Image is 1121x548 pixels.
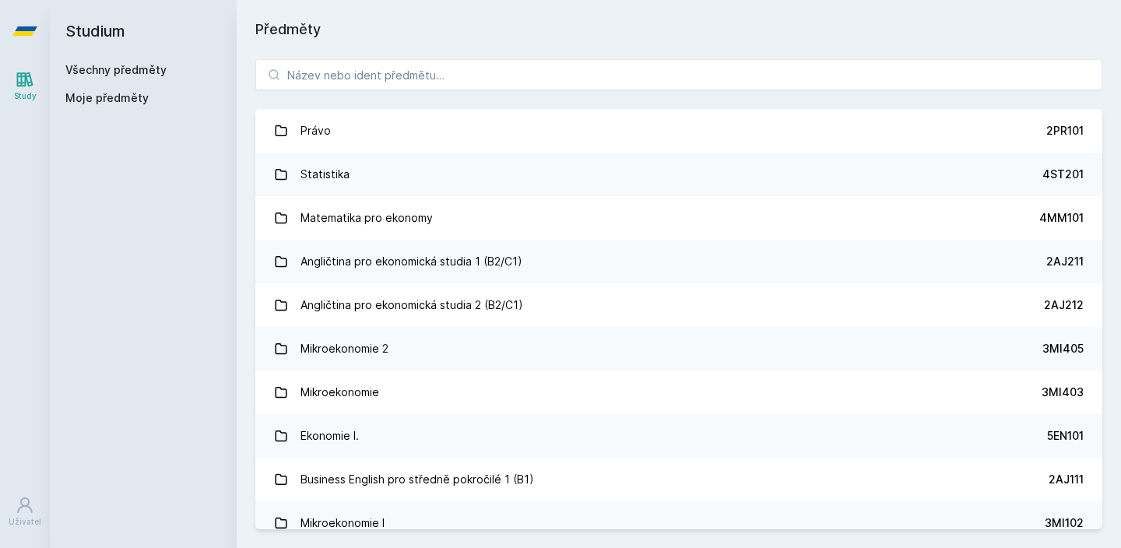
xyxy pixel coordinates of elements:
div: Ekonomie I. [300,420,359,451]
div: Business English pro středně pokročilé 1 (B1) [300,464,534,495]
a: Angličtina pro ekonomická studia 2 (B2/C1) 2AJ212 [255,283,1102,327]
div: 4ST201 [1042,167,1084,182]
a: Uživatel [3,488,47,536]
h1: Předměty [255,19,1102,40]
div: Angličtina pro ekonomická studia 2 (B2/C1) [300,290,523,321]
a: Mikroekonomie 3MI403 [255,371,1102,414]
div: Mikroekonomie 2 [300,333,388,364]
a: Ekonomie I. 5EN101 [255,414,1102,458]
div: Study [14,90,37,102]
div: 3MI102 [1045,515,1084,531]
div: Mikroekonomie I [300,508,385,539]
a: Matematika pro ekonomy 4MM101 [255,196,1102,240]
a: Statistika 4ST201 [255,153,1102,196]
a: Angličtina pro ekonomická studia 1 (B2/C1) 2AJ211 [255,240,1102,283]
a: Právo 2PR101 [255,109,1102,153]
span: Moje předměty [65,90,149,106]
a: Business English pro středně pokročilé 1 (B1) 2AJ111 [255,458,1102,501]
div: 3MI405 [1042,341,1084,357]
div: Mikroekonomie [300,377,379,408]
div: 5EN101 [1047,428,1084,444]
div: 4MM101 [1039,210,1084,226]
div: 2PR101 [1046,123,1084,139]
div: Právo [300,115,331,146]
a: Study [3,62,47,110]
div: 2AJ212 [1044,297,1084,313]
div: Matematika pro ekonomy [300,202,433,234]
div: 2AJ111 [1049,472,1084,487]
a: Mikroekonomie I 3MI102 [255,501,1102,545]
a: Všechny předměty [65,63,167,76]
a: Mikroekonomie 2 3MI405 [255,327,1102,371]
div: Statistika [300,159,350,190]
div: Angličtina pro ekonomická studia 1 (B2/C1) [300,246,522,277]
div: Uživatel [9,516,41,528]
div: 2AJ211 [1046,254,1084,269]
input: Název nebo ident předmětu… [255,59,1102,90]
div: 3MI403 [1042,385,1084,400]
